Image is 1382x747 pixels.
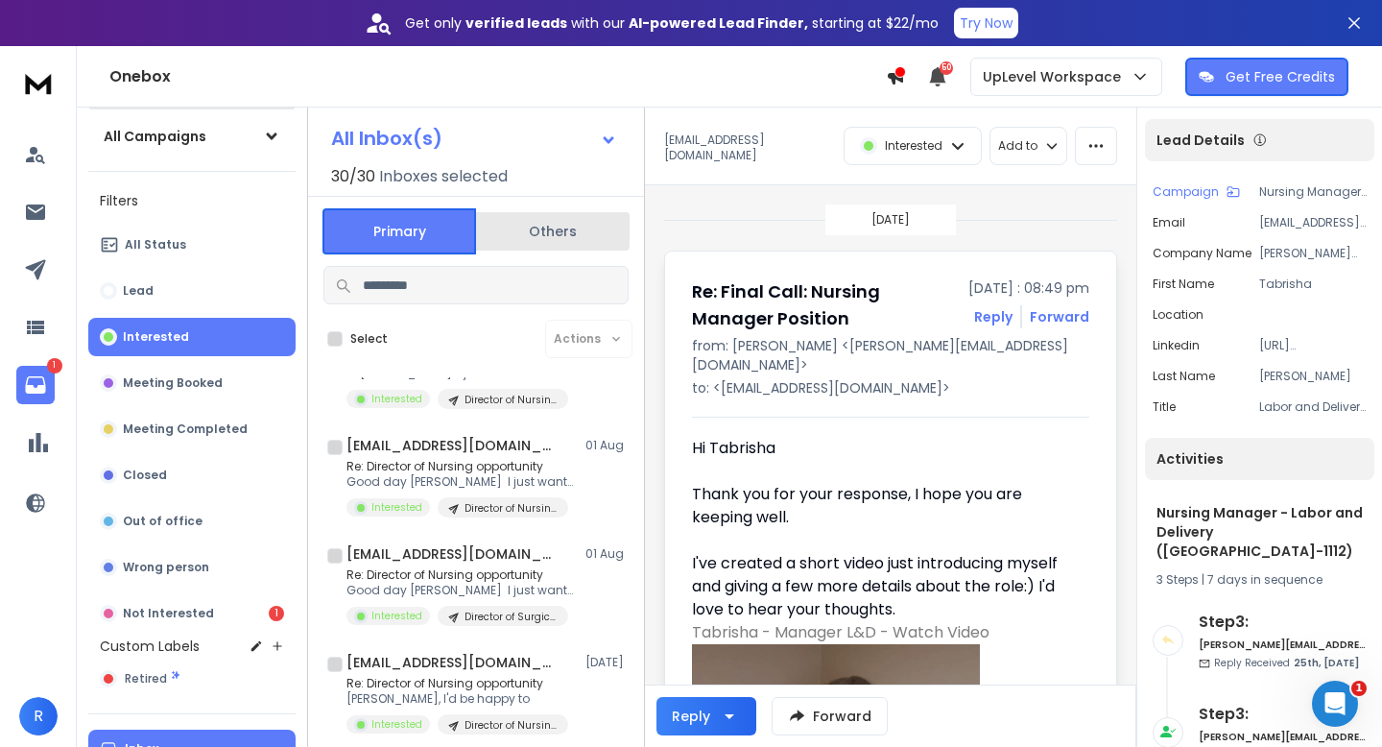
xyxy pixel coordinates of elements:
[316,119,632,157] button: All Inbox(s)
[1351,681,1367,696] span: 1
[123,606,214,621] p: Not Interested
[350,331,388,347] label: Select
[269,606,284,621] div: 1
[476,210,630,253] button: Others
[465,393,557,407] p: Director of Nursing (MI-1116)
[371,392,422,406] p: Interested
[629,13,808,33] strong: AI-powered Lead Finder,
[692,483,1074,529] div: Thank you for your response, I hope you are keeping well.
[1259,184,1367,200] p: Nursing Manager - Labor and Delivery ([GEOGRAPHIC_DATA]-1112)
[1156,571,1199,588] span: 3 Steps
[19,697,58,735] button: R
[772,697,888,735] button: Forward
[125,671,167,687] span: Retired
[692,378,1089,398] p: to: <[EMAIL_ADDRESS][DOMAIN_NAME]>
[983,67,1129,86] p: UpLevel Workspace
[88,187,296,214] h3: Filters
[998,138,1037,154] p: Add to
[585,546,629,562] p: 01 Aug
[88,594,296,633] button: Not Interested1
[968,278,1089,298] p: [DATE] : 08:49 pm
[871,212,910,228] p: [DATE]
[346,567,577,583] p: Re: Director of Nursing opportunity
[16,366,55,404] a: 1
[1030,307,1089,326] div: Forward
[88,502,296,541] button: Out of office
[123,468,167,483] p: Closed
[123,375,223,391] p: Meeting Booked
[465,610,557,624] p: Director of Surgical Services (KY-1111)
[692,552,1074,621] div: I've created a short video just introducing myself and giving a few more details about the role:)...
[1153,369,1215,384] p: Last Name
[1153,184,1219,200] p: Campaign
[346,459,577,474] p: Re: Director of Nursing opportunity
[1214,656,1359,670] p: Reply Received
[960,13,1013,33] p: Try Now
[346,583,577,598] p: Good day [PERSON_NAME] I just wanted
[346,653,558,672] h1: [EMAIL_ADDRESS][DOMAIN_NAME]
[1199,703,1367,726] h6: Step 3 :
[656,697,756,735] button: Reply
[123,283,154,299] p: Lead
[585,655,629,670] p: [DATE]
[1199,611,1367,634] h6: Step 3 :
[1259,246,1367,261] p: [PERSON_NAME] Permanente
[1259,215,1367,230] p: [EMAIL_ADDRESS][DOMAIN_NAME]
[1156,503,1363,561] h1: Nursing Manager - Labor and Delivery ([GEOGRAPHIC_DATA]-1112)
[1156,572,1363,588] div: |
[379,165,508,188] h3: Inboxes selected
[954,8,1018,38] button: Try Now
[123,329,189,345] p: Interested
[1153,338,1200,353] p: linkedin
[346,436,558,455] h1: [EMAIL_ADDRESS][DOMAIN_NAME]
[371,500,422,515] p: Interested
[1153,246,1251,261] p: Company Name
[346,691,568,707] p: [PERSON_NAME], I'd be happy to
[371,717,422,732] p: Interested
[331,129,442,148] h1: All Inbox(s)
[19,65,58,101] img: logo
[1259,369,1367,384] p: [PERSON_NAME]
[100,637,200,656] h3: Custom Labels
[88,548,296,587] button: Wrong person
[1185,58,1348,96] button: Get Free Credits
[1226,67,1335,86] p: Get Free Credits
[88,318,296,356] button: Interested
[664,133,832,163] p: [EMAIL_ADDRESS][DOMAIN_NAME]
[104,127,206,146] h1: All Campaigns
[346,544,558,564] h1: [EMAIL_ADDRESS][DOMAIN_NAME]
[1259,399,1367,415] p: Labor and Delivery Nurse
[1199,638,1367,652] h6: [PERSON_NAME][EMAIL_ADDRESS][DOMAIN_NAME]
[346,474,577,490] p: Good day [PERSON_NAME] I just wanted
[974,307,1013,326] button: Reply
[585,438,629,453] p: 01 Aug
[331,165,375,188] span: 30 / 30
[88,410,296,448] button: Meeting Completed
[88,226,296,264] button: All Status
[1153,277,1214,292] p: First Name
[371,609,422,623] p: Interested
[692,621,1074,644] div: Tabrisha - Manager L&D - Watch Video
[47,358,62,373] p: 1
[940,61,953,75] span: 50
[1259,277,1367,292] p: Tabrisha
[692,278,957,332] h1: Re: Final Call: Nursing Manager Position
[123,422,248,437] p: Meeting Completed
[672,707,710,726] div: Reply
[123,514,203,529] p: Out of office
[88,456,296,494] button: Closed
[465,718,557,733] p: Director of Nursing (MI-1116)
[1294,656,1359,670] span: 25th, [DATE]
[405,13,939,33] p: Get only with our starting at $22/mo
[465,501,557,516] p: Director of Nursing (MI-1116)
[692,336,1089,374] p: from: [PERSON_NAME] <[PERSON_NAME][EMAIL_ADDRESS][DOMAIN_NAME]>
[88,272,296,310] button: Lead
[692,437,1074,460] div: Hi Tabrisha
[88,117,296,156] button: All Campaigns
[109,65,886,88] h1: Onebox
[1153,399,1176,415] p: title
[1312,681,1358,727] iframe: Intercom live chat
[1207,571,1322,588] span: 7 days in sequence
[1153,184,1240,200] button: Campaign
